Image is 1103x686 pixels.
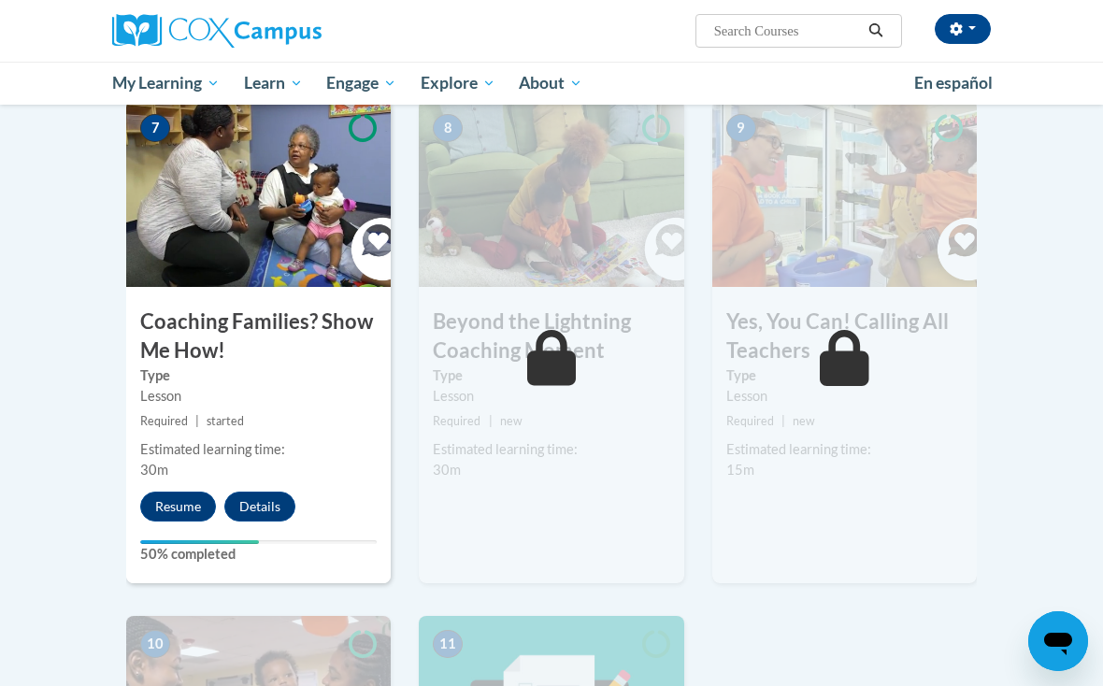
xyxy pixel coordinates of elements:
button: Account Settings [935,14,991,44]
div: Estimated learning time: [433,439,669,460]
button: Resume [140,492,216,522]
a: My Learning [100,62,232,105]
div: Lesson [433,386,669,407]
img: Course Image [419,100,683,287]
input: Search Courses [712,20,862,42]
label: 50% completed [140,544,377,565]
span: My Learning [112,72,220,94]
h3: Coaching Families? Show Me How! [126,307,391,365]
span: 10 [140,630,170,658]
img: Cox Campus [112,14,322,48]
a: Cox Campus [112,14,386,48]
div: Estimated learning time: [140,439,377,460]
div: Lesson [726,386,963,407]
span: 15m [726,462,754,478]
span: En español [914,73,993,93]
img: Course Image [712,100,977,287]
a: Engage [314,62,408,105]
a: En español [902,64,1005,103]
span: Explore [421,72,495,94]
span: 9 [726,114,756,142]
span: Required [140,414,188,428]
h3: Yes, You Can! Calling All Teachers [712,307,977,365]
a: About [508,62,595,105]
span: | [489,414,493,428]
span: new [793,414,815,428]
span: started [207,414,244,428]
span: About [519,72,582,94]
span: Required [433,414,480,428]
a: Learn [232,62,315,105]
span: 30m [140,462,168,478]
iframe: Botón para iniciar la ventana de mensajería [1028,611,1088,671]
span: Required [726,414,774,428]
span: | [781,414,785,428]
label: Type [433,365,669,386]
span: 7 [140,114,170,142]
span: Engage [326,72,396,94]
span: 8 [433,114,463,142]
div: Your progress [140,540,259,544]
label: Type [726,365,963,386]
label: Type [140,365,377,386]
button: Details [224,492,295,522]
span: Learn [244,72,303,94]
div: Estimated learning time: [726,439,963,460]
h3: Beyond the Lightning Coaching Moment [419,307,683,365]
a: Explore [408,62,508,105]
span: new [500,414,523,428]
div: Main menu [98,62,1005,105]
span: | [195,414,199,428]
div: Lesson [140,386,377,407]
button: Search [862,20,890,42]
img: Course Image [126,100,391,287]
span: 11 [433,630,463,658]
span: 30m [433,462,461,478]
